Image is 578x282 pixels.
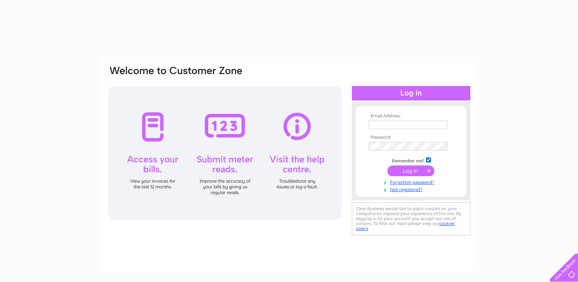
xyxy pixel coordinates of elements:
th: Email Address: [367,113,455,119]
td: Remember me? [367,156,455,164]
a: Not registered? [369,185,455,193]
a: Forgotten password? [369,178,455,185]
input: Submit [387,165,434,176]
a: cookies policy [356,221,455,231]
div: Clear Business would like to place cookies on your computer to improve your experience of the sit... [352,202,470,235]
th: Password: [367,135,455,140]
